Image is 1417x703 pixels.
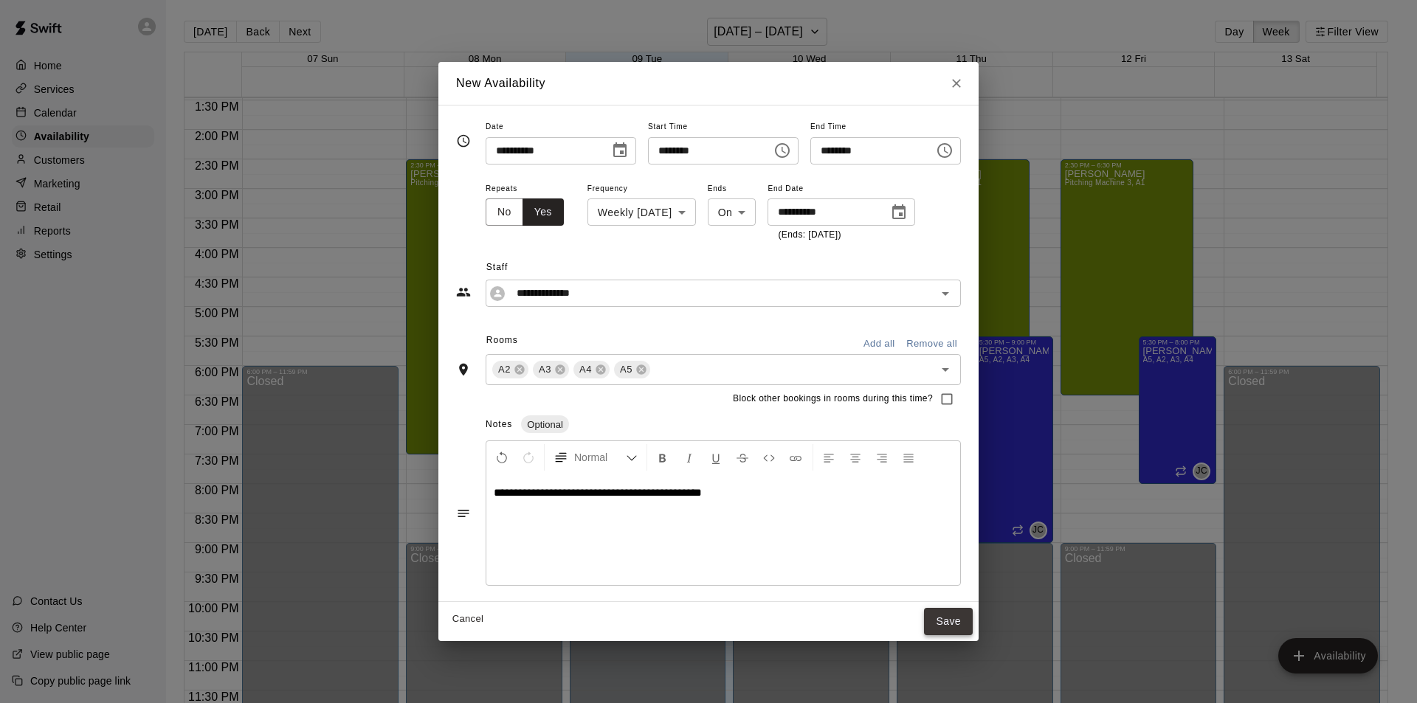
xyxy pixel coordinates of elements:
[587,179,696,199] span: Frequency
[573,362,598,377] span: A4
[650,444,675,471] button: Format Bold
[733,392,933,406] span: Block other bookings in rooms during this time?
[703,444,728,471] button: Format Underline
[756,444,782,471] button: Insert Code
[533,361,569,378] div: A3
[768,136,797,165] button: Choose time, selected time is 6:00 PM
[935,283,956,304] button: Open
[486,335,518,345] span: Rooms
[486,256,961,280] span: Staff
[843,444,868,471] button: Center Align
[486,117,636,137] span: Date
[456,362,471,377] svg: Rooms
[456,74,545,93] h6: New Availability
[486,419,512,429] span: Notes
[816,444,841,471] button: Left Align
[924,608,973,635] button: Save
[930,136,959,165] button: Choose time, selected time is 9:00 PM
[521,419,568,430] span: Optional
[869,444,894,471] button: Right Align
[708,198,756,226] div: On
[783,444,808,471] button: Insert Link
[456,134,471,148] svg: Timing
[614,361,650,378] div: A5
[533,362,557,377] span: A3
[943,70,970,97] button: Close
[810,117,961,137] span: End Time
[605,136,635,165] button: Choose date, selected date is Sep 9, 2025
[456,506,471,521] svg: Notes
[935,359,956,380] button: Open
[489,444,514,471] button: Undo
[456,285,471,299] svg: Staff
[516,444,541,471] button: Redo
[903,333,961,356] button: Remove all
[677,444,702,471] button: Format Italics
[492,361,528,378] div: A2
[587,198,696,226] div: Weekly [DATE]
[574,450,626,465] span: Normal
[884,198,914,227] button: Choose date, selected date is Jul 28, 2026
[896,444,921,471] button: Justify Align
[648,117,799,137] span: Start Time
[708,179,756,199] span: Ends
[444,608,492,631] button: Cancel
[614,362,638,377] span: A5
[730,444,755,471] button: Format Strikethrough
[778,228,905,243] p: (Ends: [DATE])
[486,179,576,199] span: Repeats
[492,362,517,377] span: A2
[486,198,523,226] button: No
[523,198,564,226] button: Yes
[855,333,903,356] button: Add all
[486,198,564,226] div: outlined button group
[768,179,915,199] span: End Date
[573,361,610,378] div: A4
[548,444,644,471] button: Formatting Options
